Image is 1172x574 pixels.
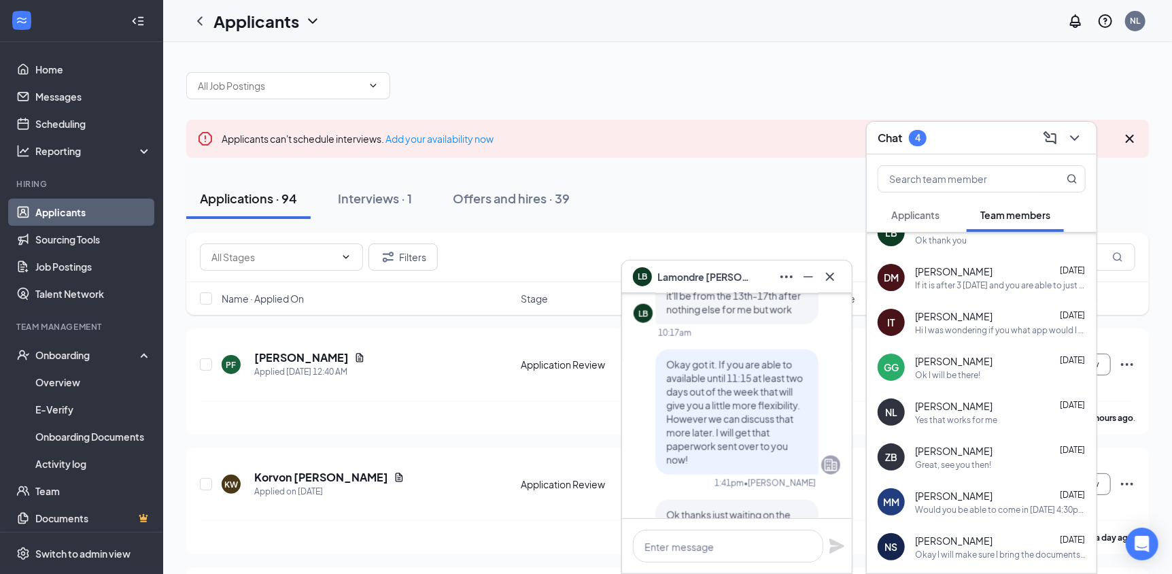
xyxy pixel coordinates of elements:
div: Hi I was wondering if you what app would I use for the view my schedules [915,324,1086,336]
input: All Stages [211,250,335,265]
a: Home [35,56,152,83]
svg: Ellipses [778,269,795,285]
div: Interviews · 1 [338,190,412,207]
svg: Error [197,131,213,147]
div: GG [884,360,899,374]
span: [DATE] [1060,265,1085,275]
button: Cross [819,266,841,288]
svg: Notifications [1067,13,1084,29]
span: [DATE] [1060,490,1085,500]
svg: Cross [1122,131,1138,147]
span: [PERSON_NAME] [915,444,993,458]
svg: ChevronDown [305,13,321,29]
h5: [PERSON_NAME] [254,350,349,365]
a: Applicants [35,199,152,226]
a: Add your availability now [385,133,494,145]
span: • [PERSON_NAME] [744,477,816,489]
div: LB [638,308,648,320]
a: Activity log [35,450,152,477]
div: Offers and hires · 39 [453,190,570,207]
div: Yes that works for me [915,414,997,426]
b: a day ago [1095,533,1133,543]
span: Applicants can't schedule interviews. [222,133,494,145]
svg: Analysis [16,144,30,158]
button: ComposeMessage [1039,127,1061,149]
a: Sourcing Tools [35,226,152,253]
svg: Company [823,457,839,473]
a: DocumentsCrown [35,505,152,532]
span: Name · Applied On [222,292,304,305]
svg: Document [354,352,365,363]
div: NL [885,405,897,419]
svg: ChevronDown [368,80,379,91]
button: ChevronDown [1064,127,1086,149]
a: Overview [35,369,152,396]
button: Minimize [797,266,819,288]
span: [DATE] [1060,445,1085,455]
a: E-Verify [35,396,152,423]
svg: ComposeMessage [1042,130,1058,146]
a: Onboarding Documents [35,423,152,450]
a: Talent Network [35,280,152,307]
button: Ellipses [776,266,797,288]
svg: Settings [16,547,30,560]
input: All Job Postings [198,78,362,93]
svg: ChevronLeft [192,13,208,29]
span: [DATE] [1060,310,1085,320]
h1: Applicants [213,10,299,33]
span: Lamondre [PERSON_NAME] [657,269,753,284]
span: Applicants [891,209,940,221]
span: [PERSON_NAME] [915,534,993,547]
div: 10:17am [658,327,691,339]
div: DM [884,271,899,284]
a: Team [35,477,152,505]
div: Great, see you then! [915,459,991,471]
a: Messages [35,83,152,110]
svg: Filter [380,249,396,265]
div: Applied on [DATE] [254,485,404,499]
div: NL [1131,15,1141,27]
h5: Korvon [PERSON_NAME] [254,470,388,485]
svg: MagnifyingGlass [1067,173,1078,184]
div: IT [888,316,895,329]
div: Application Review [521,477,666,491]
a: Job Postings [35,253,152,280]
input: Search team member [878,166,1039,192]
div: Applications · 94 [200,190,297,207]
div: Applied [DATE] 12:40 AM [254,365,365,379]
div: 4 [915,132,920,143]
svg: Document [394,472,404,483]
svg: Minimize [800,269,816,285]
span: [DATE] [1060,355,1085,365]
span: Team members [980,209,1050,221]
div: NS [885,540,898,554]
div: Open Intercom Messenger [1126,528,1158,560]
div: ZB [885,450,897,464]
div: Application Review [521,358,666,371]
div: Okay I will make sure I bring the documents necessary [DATE]. And I would be available to attend ... [915,549,1086,560]
div: LB [885,226,897,239]
div: Team Management [16,321,149,333]
svg: Plane [829,538,845,554]
span: [PERSON_NAME] [915,489,993,503]
div: Would you be able to come in [DATE] 4:30pm-7pm for paperwork and orientation? [915,504,1086,516]
div: MM [883,495,899,509]
svg: Cross [822,269,838,285]
div: Ok thank you [915,235,967,246]
span: Ok thanks just waiting on the paperwork [666,509,791,535]
div: 1:41pm [714,477,744,489]
div: If it is after 3 [DATE] and you are able to just let me know before you head over and I'll let yo... [915,280,1086,291]
div: Hiring [16,178,149,190]
svg: Ellipses [1119,356,1135,373]
div: Switch to admin view [35,547,131,560]
b: 10 hours ago [1084,413,1133,423]
svg: MagnifyingGlass [1112,252,1123,263]
span: [PERSON_NAME] [915,265,993,278]
span: Stage [521,292,548,305]
span: [DATE] [1060,535,1085,545]
button: Filter Filters [368,243,438,271]
div: Reporting [35,144,152,158]
span: Okay got it. If you are able to available until 11:15 at least two days out of the week that will... [666,358,803,466]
